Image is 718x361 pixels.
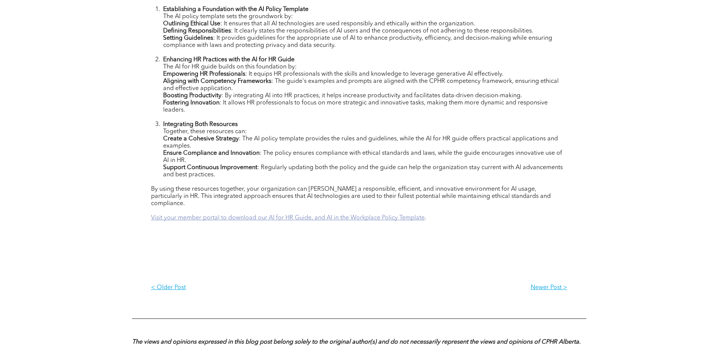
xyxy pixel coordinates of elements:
[163,35,213,41] strong: Setting Guidelines
[163,93,221,99] strong: Boosting Productivity
[163,100,220,106] strong: Fostering Innovation
[163,78,271,84] strong: Aligning with Competency Frameworks
[163,6,308,12] strong: Establishing a Foundation with the AI Policy Template
[163,64,297,70] span: The AI for HR guide builds on this foundation by:
[151,215,425,221] a: Visit your member portal to download our AI for HR Guide, and AI in the Workplace Policy Template
[163,100,548,113] span: : It allows HR professionals to focus on more strategic and innovative tasks, making them more dy...
[151,278,359,297] a: < Older Post
[231,28,533,34] span: : It clearly states the responsibilities of AI users and the consequences of not adhering to thes...
[151,186,551,207] span: By using these resources together, your organization can [PERSON_NAME] a responsible, efficient, ...
[163,78,559,92] span: : The guide's examples and prompts are aligned with the CPHR competency framework, ensuring ethic...
[163,71,245,77] strong: Empowering HR Professionals
[220,21,475,27] span: : It ensures that all AI technologies are used responsibly and ethically within the organization.
[245,71,503,77] span: : It equips HR professionals with the skills and knowledge to leverage generative AI effectively.
[163,136,239,142] strong: Create a Cohesive Strategy
[163,21,220,27] strong: Outlining Ethical Use
[151,284,359,291] p: < Older Post
[163,121,238,128] strong: Integrating Both Resources
[359,278,567,297] a: Newer Post >
[221,93,522,99] span: : By integrating AI into HR practices, it helps increase productivity and facilitates data-driven...
[359,284,567,291] p: Newer Post >
[163,35,552,48] span: : It provides guidelines for the appropriate use of AI to enhance productivity, efficiency, and d...
[163,57,294,63] strong: Enhancing HR Practices with the AI for HR Guide
[132,339,581,345] strong: The views and opinions expressed in this blog post belong solely to the original author(s) and do...
[163,150,260,156] strong: Ensure Compliance and Innovation
[163,28,231,34] strong: Defining Responsibilities
[163,136,558,149] span: : The AI policy template provides the rules and guidelines, while the AI for HR guide offers prac...
[425,215,426,221] span: .
[163,129,247,135] span: Together, these resources can:
[163,14,293,20] span: The AI policy template sets the groundwork by:
[163,150,562,163] span: : The policy ensures compliance with ethical standards and laws, while the guide encourages innov...
[163,165,563,178] span: : Regularly updating both the policy and the guide can help the organization stay current with AI...
[163,165,257,171] strong: Support Continuous Improvement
